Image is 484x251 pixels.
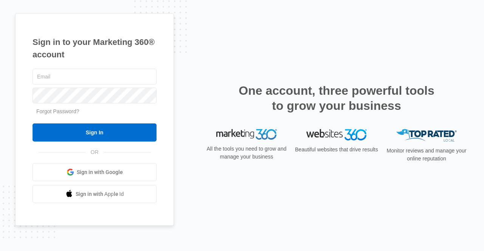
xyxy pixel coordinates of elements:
[36,108,79,114] a: Forgot Password?
[33,69,157,85] input: Email
[33,163,157,181] a: Sign in with Google
[76,190,124,198] span: Sign in with Apple Id
[306,129,367,140] img: Websites 360
[33,123,157,142] input: Sign In
[85,148,104,156] span: OR
[33,185,157,203] a: Sign in with Apple Id
[204,145,289,161] p: All the tools you need to grow and manage your business
[236,83,437,113] h2: One account, three powerful tools to grow your business
[396,129,457,142] img: Top Rated Local
[216,129,277,140] img: Marketing 360
[294,146,379,154] p: Beautiful websites that drive results
[33,36,157,61] h1: Sign in to your Marketing 360® account
[77,168,123,176] span: Sign in with Google
[384,147,469,163] p: Monitor reviews and manage your online reputation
